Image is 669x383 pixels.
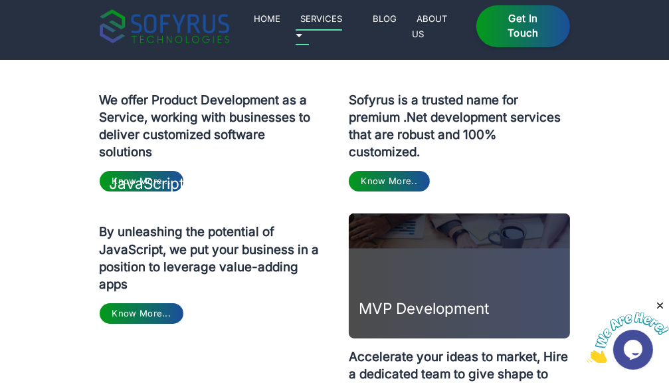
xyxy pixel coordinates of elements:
a: Blog [368,11,402,27]
iframe: chat widget [587,300,669,363]
h3: Cloud Application Development [110,169,321,209]
h3: .NET Development [359,189,490,209]
a: Know More.. [349,319,430,339]
img: sofyrus [100,9,229,43]
a: Home [249,11,286,27]
a: Get in Touch [476,5,569,48]
a: Know More... [100,319,183,339]
a: About Us [412,11,448,41]
a: Services 🞃 [296,11,343,45]
p: We offer Product Development as a Service, working with businesses to deliver customized software... [100,229,321,309]
p: Sofyrus is a trusted name for premium .Net development services that are robust and 100% customized. [349,229,570,309]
